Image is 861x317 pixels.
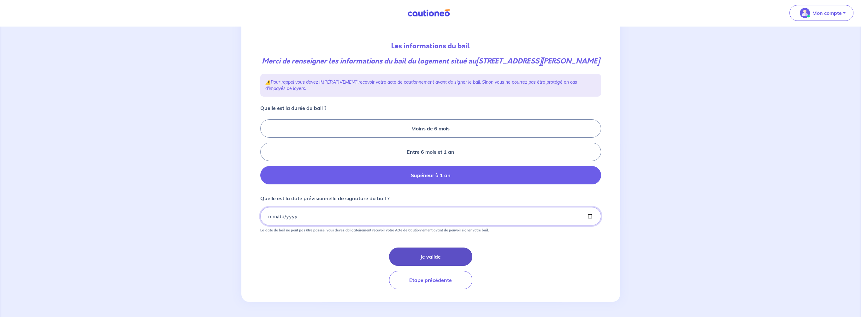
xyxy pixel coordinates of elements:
button: Je valide [389,248,472,266]
label: Supérieur à 1 an [260,166,601,184]
p: Quelle est la durée du bail ? [260,104,326,112]
label: Moins de 6 mois [260,119,601,138]
p: Quelle est la date prévisionnelle de signature du bail ? [260,194,389,202]
strong: La date de bail ne peut pas être passée, vous devez obligatoirement recevoir votre Acte de Cautio... [260,228,489,232]
img: Cautioneo [405,9,452,17]
label: Entre 6 mois et 1 an [260,143,601,161]
em: Pour rappel vous devez IMPÉRATIVEMENT recevoir votre acte de cautionnement avant de signer le bai... [265,79,577,91]
img: illu_account_valid_menu.svg [800,8,810,18]
button: illu_account_valid_menu.svgMon compte [789,5,853,21]
p: ⚠️ [265,79,596,92]
p: Mon compte [812,9,842,17]
em: Merci de renseigner les informations du bail du logement situé au [262,56,599,66]
input: contract-date-placeholder [260,207,601,225]
strong: [STREET_ADDRESS][PERSON_NAME] [476,56,599,66]
p: Les informations du bail [260,41,601,51]
button: Etape précédente [389,271,472,289]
